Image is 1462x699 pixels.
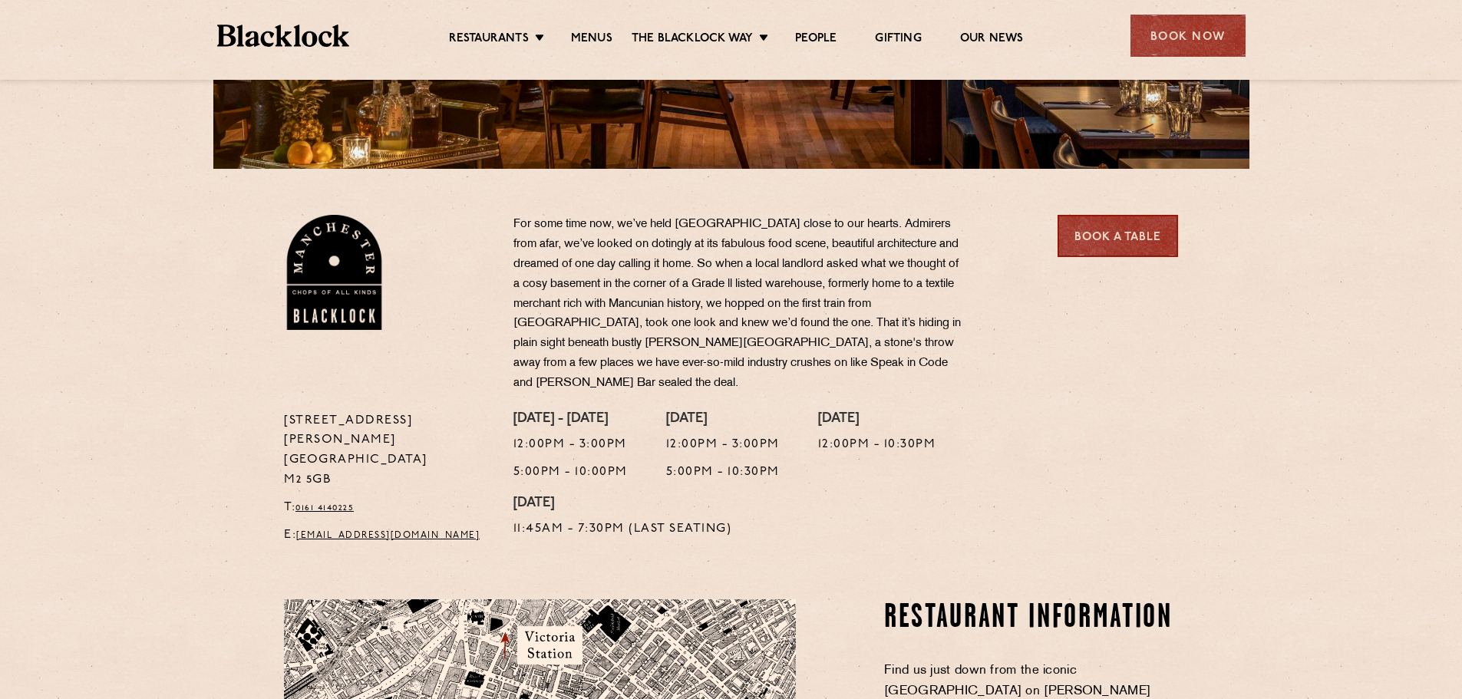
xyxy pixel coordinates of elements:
[449,31,529,48] a: Restaurants
[875,31,921,48] a: Gifting
[632,31,753,48] a: The Blacklock Way
[284,215,384,330] img: BL_Manchester_Logo-bleed.png
[296,531,480,540] a: [EMAIL_ADDRESS][DOMAIN_NAME]
[295,503,354,513] a: 0161 4140225
[666,435,780,455] p: 12:00pm - 3:00pm
[513,496,732,513] h4: [DATE]
[513,215,966,394] p: For some time now, we’ve held [GEOGRAPHIC_DATA] close to our hearts. Admirers from afar, we’ve lo...
[284,526,490,546] p: E:
[818,435,936,455] p: 12:00pm - 10:30pm
[513,411,628,428] h4: [DATE] - [DATE]
[795,31,837,48] a: People
[513,463,628,483] p: 5:00pm - 10:00pm
[884,599,1178,638] h2: Restaurant Information
[666,463,780,483] p: 5:00pm - 10:30pm
[513,519,732,539] p: 11:45am - 7:30pm (Last Seating)
[284,498,490,518] p: T:
[571,31,612,48] a: Menus
[1130,15,1246,57] div: Book Now
[960,31,1024,48] a: Our News
[1058,215,1178,257] a: Book a Table
[513,435,628,455] p: 12:00pm - 3:00pm
[217,25,350,47] img: BL_Textured_Logo-footer-cropped.svg
[284,411,490,491] p: [STREET_ADDRESS][PERSON_NAME] [GEOGRAPHIC_DATA] M2 5GB
[666,411,780,428] h4: [DATE]
[818,411,936,428] h4: [DATE]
